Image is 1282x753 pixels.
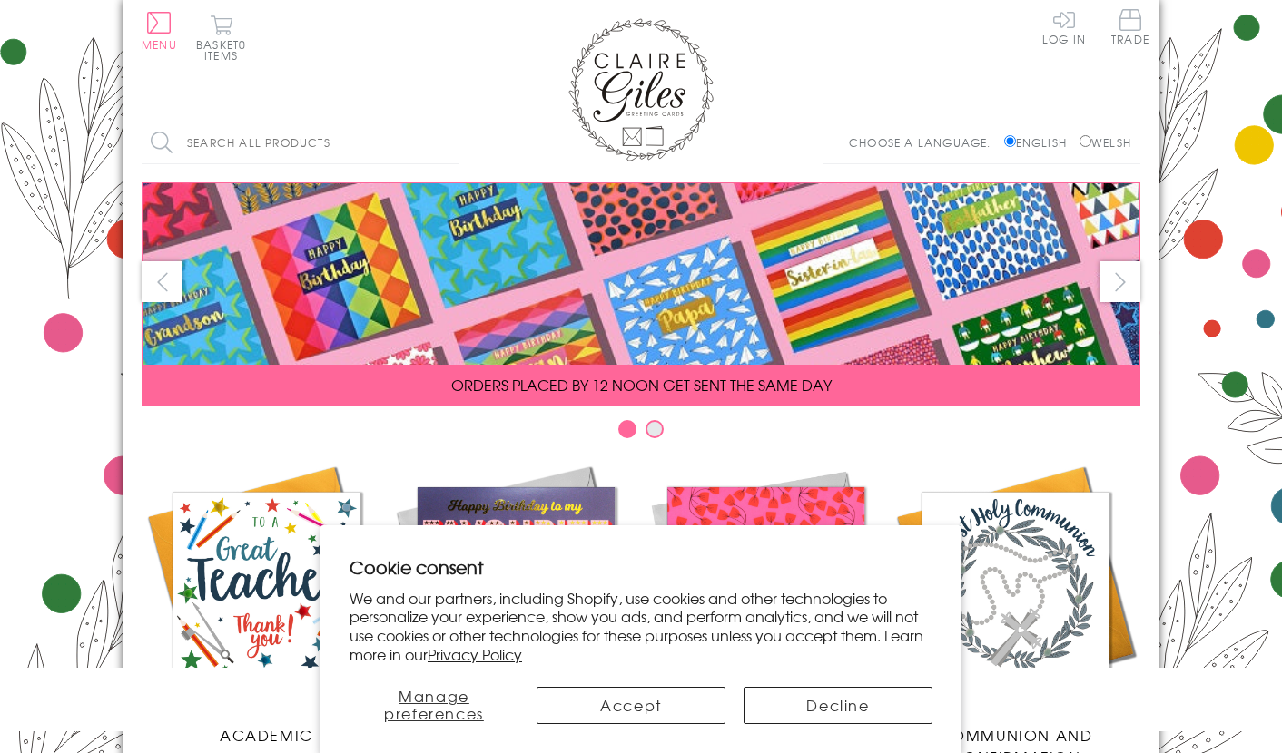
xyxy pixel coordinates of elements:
span: 0 items [204,36,246,64]
span: ORDERS PLACED BY 12 NOON GET SENT THE SAME DAY [451,374,832,396]
button: Menu [142,12,177,50]
p: We and our partners, including Shopify, use cookies and other technologies to personalize your ex... [350,589,932,664]
button: Carousel Page 2 [646,420,664,438]
label: Welsh [1080,134,1131,151]
div: Carousel Pagination [142,419,1140,447]
a: New Releases [391,461,641,746]
a: Trade [1111,9,1149,48]
a: Log In [1042,9,1086,44]
input: Welsh [1080,135,1091,147]
span: Academic [220,724,313,746]
a: Academic [142,461,391,746]
span: Trade [1111,9,1149,44]
input: Search all products [142,122,459,163]
button: next [1100,261,1140,302]
button: Carousel Page 1 (Current Slide) [618,420,636,438]
img: Claire Giles Greetings Cards [568,18,714,161]
span: Manage preferences [384,685,484,724]
button: Manage preferences [350,687,518,724]
button: Accept [537,687,725,724]
button: prev [142,261,182,302]
a: Privacy Policy [428,643,522,665]
input: Search [441,122,459,163]
h2: Cookie consent [350,554,932,580]
input: English [1004,135,1016,147]
label: English [1004,134,1076,151]
button: Decline [744,687,932,724]
button: Basket0 items [196,15,246,61]
span: Menu [142,36,177,53]
p: Choose a language: [849,134,1001,151]
a: Birthdays [641,461,891,746]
